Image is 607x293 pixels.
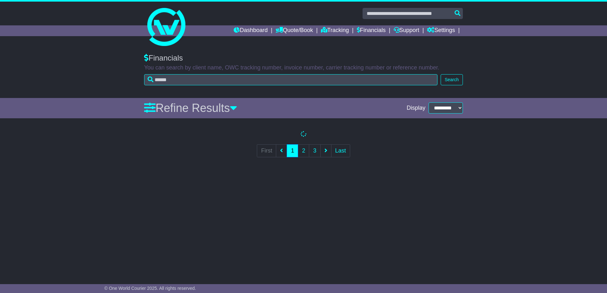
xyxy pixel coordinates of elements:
[276,25,313,36] a: Quote/Book
[441,74,463,85] button: Search
[357,25,386,36] a: Financials
[407,105,425,112] span: Display
[104,286,196,291] span: © One World Courier 2025. All rights reserved.
[331,144,350,157] a: Last
[309,144,320,157] a: 3
[427,25,455,36] a: Settings
[321,25,349,36] a: Tracking
[394,25,419,36] a: Support
[298,144,309,157] a: 2
[144,101,237,114] a: Refine Results
[144,64,463,71] p: You can search by client name, OWC tracking number, invoice number, carrier tracking number or re...
[234,25,268,36] a: Dashboard
[144,54,463,63] div: Financials
[287,144,298,157] a: 1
